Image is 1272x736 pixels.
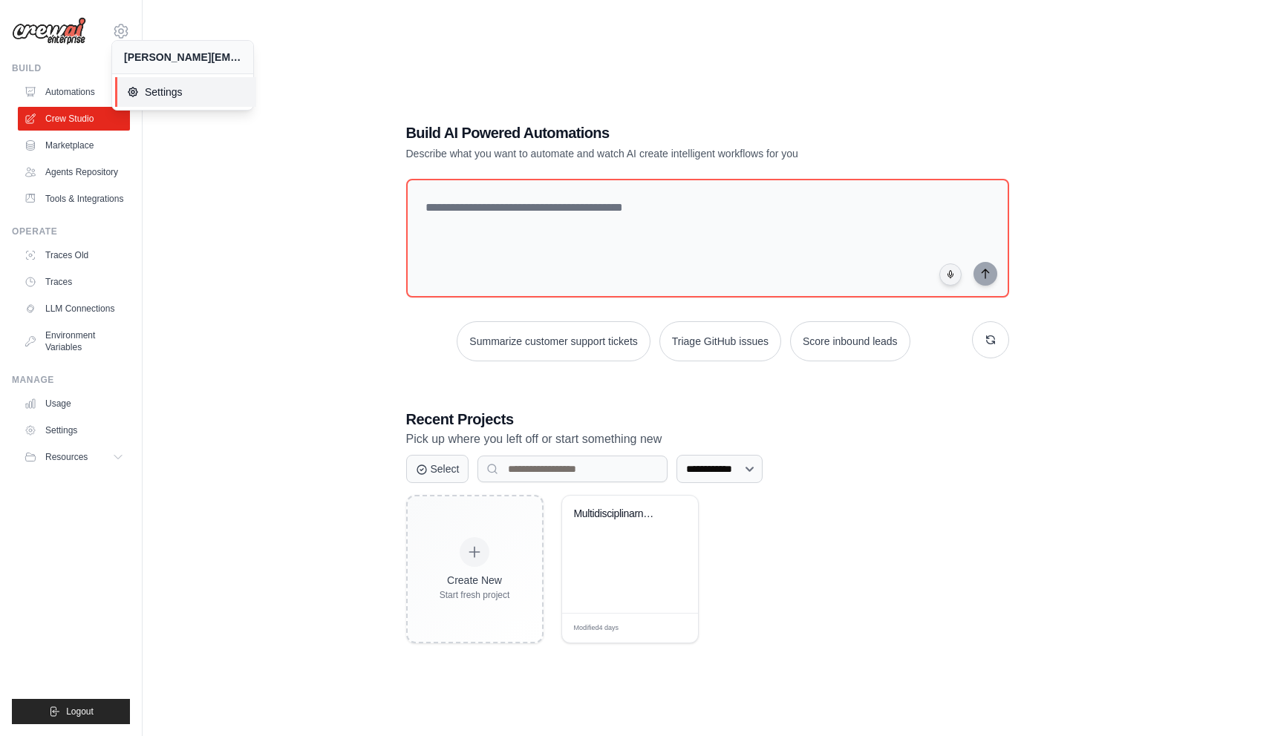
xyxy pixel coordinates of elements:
button: Triage GitHub issues [659,321,781,361]
span: Resources [45,451,88,463]
a: Traces [18,270,130,294]
div: Create New [440,573,510,588]
div: Multidisciplinarno resevanje vinarske problematike [574,507,664,521]
a: Settings [18,418,130,442]
img: Logo [12,17,86,45]
h3: Recent Projects [406,409,1009,430]
button: Logout [12,699,130,724]
h1: Build AI Powered Automations [406,122,905,143]
a: Automations [18,80,130,104]
span: Modified 4 days [574,623,619,634]
p: Pick up where you left off or start something new [406,430,1009,449]
a: Usage [18,392,130,415]
p: Describe what you want to automate and watch AI create intelligent workflows for you [406,146,905,161]
a: Agents Repository [18,160,130,184]
a: Marketplace [18,134,130,157]
div: Build [12,62,130,74]
a: Settings [115,77,256,107]
span: Logout [66,706,94,717]
a: Traces Old [18,243,130,267]
iframe: Chat Widget [1198,665,1272,736]
button: Resources [18,445,130,469]
button: Select [406,455,469,483]
a: Environment Variables [18,323,130,359]
button: Get new suggestions [972,321,1009,358]
button: Click to speak your automation idea [939,263,962,286]
a: LLM Connections [18,297,130,321]
div: Operate [12,226,130,237]
div: Manage [12,374,130,386]
a: Crew Studio [18,107,130,131]
div: [PERSON_NAME][EMAIL_ADDRESS][DOMAIN_NAME] [124,50,241,65]
span: Settings [127,85,244,99]
a: Tools & Integrations [18,187,130,211]
div: Start fresh project [440,589,510,601]
button: Summarize customer support tickets [457,321,650,361]
button: Score inbound leads [790,321,910,361]
span: Edit [662,622,675,634]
